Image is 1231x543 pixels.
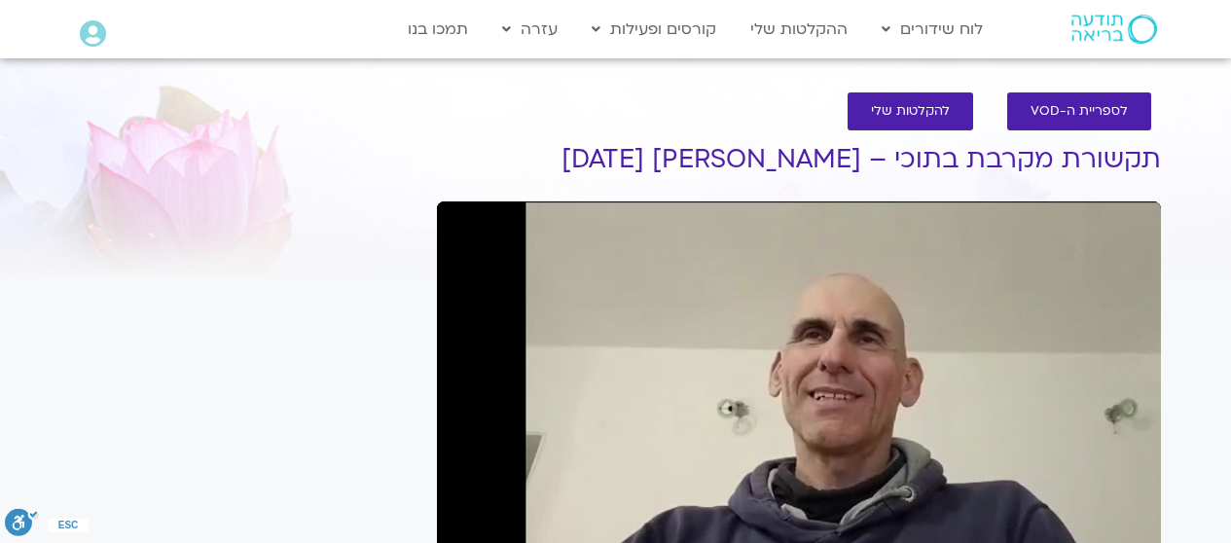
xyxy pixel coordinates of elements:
a: קורסים ופעילות [582,11,726,48]
a: להקלטות שלי [848,92,973,130]
img: תודעה בריאה [1071,15,1157,44]
a: עזרה [492,11,567,48]
h1: תקשורת מקרבת בתוכי – [PERSON_NAME] [DATE] [437,145,1161,174]
a: לספריית ה-VOD [1007,92,1151,130]
a: לוח שידורים [872,11,993,48]
a: ההקלטות שלי [741,11,857,48]
span: לספריית ה-VOD [1031,104,1128,119]
span: להקלטות שלי [871,104,950,119]
a: תמכו בנו [398,11,478,48]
